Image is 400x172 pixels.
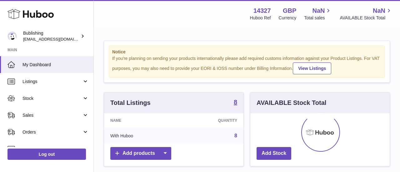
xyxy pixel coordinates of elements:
[22,146,89,152] span: Usage
[279,15,297,21] div: Currency
[340,15,392,21] span: AVAILABLE Stock Total
[177,113,243,128] th: Quantity
[250,15,271,21] div: Huboo Ref
[234,133,237,138] a: 8
[110,99,151,107] h3: Total Listings
[312,7,325,15] span: NaN
[23,30,79,42] div: Bublishing
[22,62,89,68] span: My Dashboard
[304,7,332,21] a: NaN Total sales
[22,79,82,85] span: Listings
[253,7,271,15] strong: 14327
[283,7,296,15] strong: GBP
[304,15,332,21] span: Total sales
[104,113,177,128] th: Name
[293,62,331,74] a: View Listings
[110,147,171,160] a: Add products
[257,147,291,160] a: Add Stock
[257,99,326,107] h3: AVAILABLE Stock Total
[23,37,92,42] span: [EMAIL_ADDRESS][DOMAIN_NAME]
[373,7,385,15] span: NaN
[22,96,82,101] span: Stock
[22,129,82,135] span: Orders
[7,32,17,41] img: internalAdmin-14327@internal.huboo.com
[7,149,86,160] a: Log out
[340,7,392,21] a: NaN AVAILABLE Stock Total
[234,99,237,105] strong: 8
[112,49,382,55] strong: Notice
[104,128,177,144] td: With Huboo
[112,56,382,74] div: If you're planning on sending your products internationally please add required customs informati...
[22,112,82,118] span: Sales
[234,99,237,106] a: 8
